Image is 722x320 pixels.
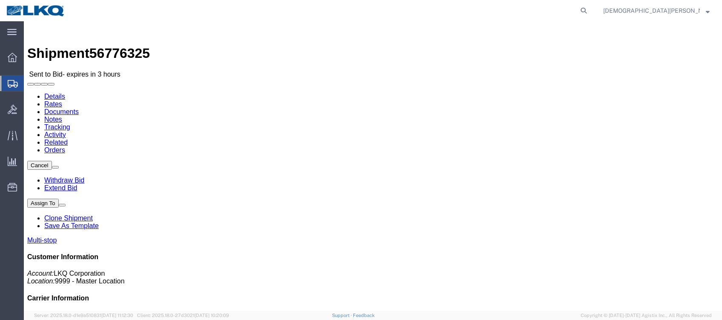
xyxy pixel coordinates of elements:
a: Support [332,313,353,318]
button: [DEMOGRAPHIC_DATA][PERSON_NAME] [603,6,710,16]
a: Feedback [353,313,375,318]
span: [DATE] 10:20:09 [195,313,229,318]
span: Client: 2025.18.0-27d3021 [137,313,229,318]
span: [DATE] 11:12:30 [101,313,133,318]
iframe: FS Legacy Container [24,21,722,311]
span: Kristen Lund [603,6,700,15]
span: Server: 2025.18.0-d1e9a510831 [34,313,133,318]
span: Copyright © [DATE]-[DATE] Agistix Inc., All Rights Reserved [581,312,712,319]
img: logo [6,4,66,17]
